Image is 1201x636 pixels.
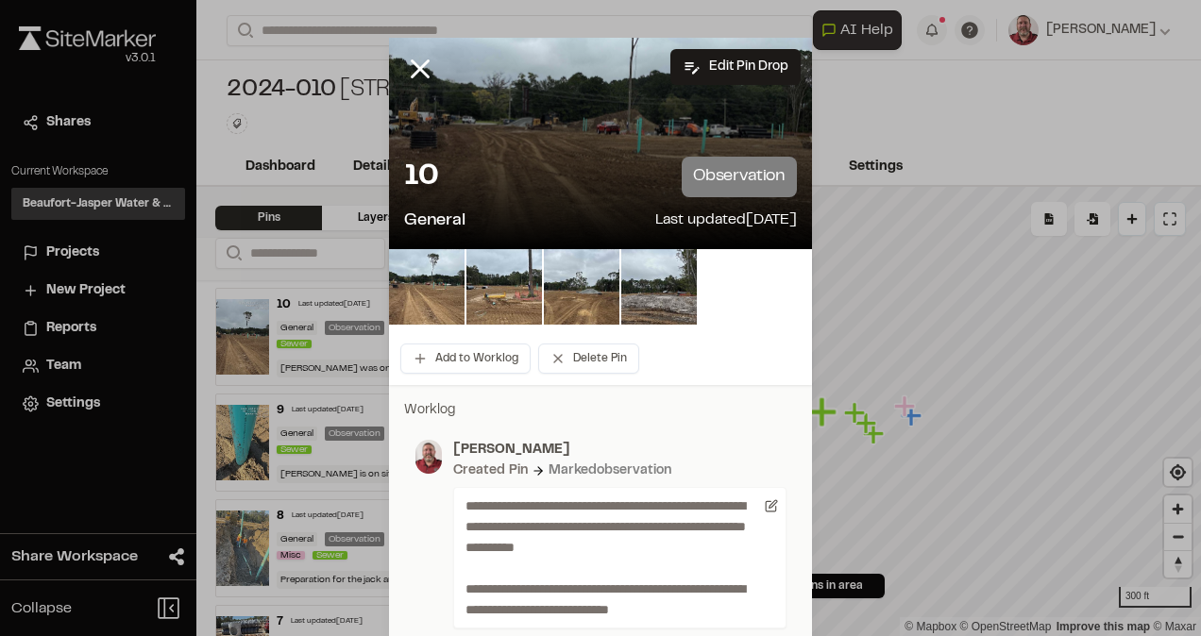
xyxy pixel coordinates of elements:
[655,209,797,234] p: Last updated [DATE]
[404,209,465,234] p: General
[389,249,465,325] img: file
[404,159,438,196] p: 10
[453,440,787,460] p: [PERSON_NAME]
[400,343,531,374] button: Add to Worklog
[415,440,442,474] img: photo
[621,249,697,325] img: file
[549,460,671,481] div: Marked observation
[682,157,797,197] p: observation
[453,460,528,481] div: Created Pin
[404,400,797,421] p: Worklog
[466,249,542,325] img: file
[544,249,619,325] img: file
[538,343,639,374] button: Delete Pin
